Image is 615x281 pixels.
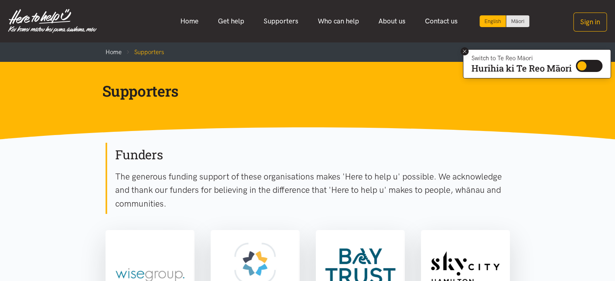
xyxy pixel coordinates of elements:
p: Hurihia ki Te Reo Māori [471,65,572,72]
a: Switch to Te Reo Māori [506,15,529,27]
a: About us [369,13,415,30]
h2: Funders [115,146,510,163]
p: The generous funding support of these organisations makes 'Here to help u' possible. We acknowled... [115,170,510,211]
div: Current language [480,15,506,27]
img: Home [8,9,97,33]
div: Language toggle [480,15,530,27]
a: Who can help [308,13,369,30]
a: Home [171,13,208,30]
a: Home [106,49,122,56]
button: Sign in [573,13,607,32]
li: Supporters [122,47,164,57]
p: Switch to Te Reo Māori [471,56,572,61]
a: Supporters [254,13,308,30]
h1: Supporters [102,81,500,101]
a: Get help [208,13,254,30]
a: Contact us [415,13,467,30]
